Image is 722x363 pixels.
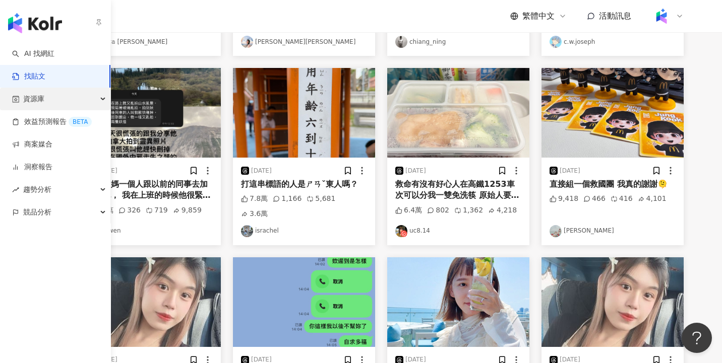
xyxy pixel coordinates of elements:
[233,68,375,158] img: post-image
[79,68,221,158] img: post-image
[23,88,44,110] span: 資源庫
[8,13,62,33] img: logo
[87,36,213,48] a: KOL Avatar𝕊𝕠𝕣𝕒 [PERSON_NAME]
[395,225,407,237] img: KOL Avatar
[550,179,676,190] div: 直接組一個救國團 我真的謝謝🫠
[12,49,54,59] a: searchAI 找網紅
[488,205,517,215] div: 4,218
[427,205,449,215] div: 802
[12,71,45,82] a: 找貼文
[395,36,521,48] a: KOL Avatarchiang_ning
[638,194,667,204] div: 4,101
[241,179,367,190] div: 打這串標語的人是ㄕㄢˇ東人嗎？
[611,194,633,204] div: 416
[23,178,51,201] span: 趨勢分析
[550,194,578,204] div: 9,418
[241,225,367,237] a: KOL Avatarisrachel
[118,205,141,215] div: 326
[241,36,367,48] a: KOL Avatar[PERSON_NAME][PERSON_NAME]
[12,186,19,193] span: rise
[550,36,676,48] a: KOL Avatarc.w.joseph
[146,205,168,215] div: 719
[79,257,221,347] img: post-image
[550,36,562,48] img: KOL Avatar
[395,225,521,237] a: KOL Avataruc8.14
[241,225,253,237] img: KOL Avatar
[241,194,268,204] div: 7.8萬
[405,167,426,175] div: [DATE]
[583,194,606,204] div: 466
[550,225,676,237] a: KOL Avatar[PERSON_NAME]
[307,194,335,204] div: 5,681
[12,117,92,127] a: 效益預測報告BETA
[395,179,521,201] div: 救命有沒有好心人在高鐵1253車次可以分我一雙免洗筷 原始人要上線吃便當了 19:51台北發車-21:30到左營這班！！！ 救命啊！！！（大叫）
[541,257,684,347] img: post-image
[251,167,272,175] div: [DATE]
[541,68,684,158] img: post-image
[550,225,562,237] img: KOL Avatar
[454,205,483,215] div: 1,362
[12,162,52,172] a: 洞察報告
[87,179,213,201] div: 因為媽媽一個人跟以前的同事去加拿大玩， 我在上班的時候他很緊張突然發訊息給我 說他坐著遊覽車隨手亂拍拍到奇怪的照片， 拍到妖怪，還說連續拍到兩次⋯⋯ 我還很緊張交代他要刪掉（記得清垃圾桶） 我超...
[395,205,422,215] div: 6.4萬
[241,209,268,219] div: 3.6萬
[273,194,302,204] div: 1,166
[599,11,631,21] span: 活動訊息
[12,139,52,150] a: 商案媒合
[387,257,529,347] img: post-image
[387,68,529,158] img: post-image
[233,257,375,347] img: post-image
[652,7,671,26] img: Kolr%20app%20icon%20%281%29.png
[241,36,253,48] img: KOL Avatar
[395,36,407,48] img: KOL Avatar
[23,201,51,224] span: 競品分析
[173,205,202,215] div: 9,859
[560,167,580,175] div: [DATE]
[522,11,555,22] span: 繁體中文
[87,225,213,237] a: KOL Avataryuwen
[682,323,712,353] iframe: Help Scout Beacon - Open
